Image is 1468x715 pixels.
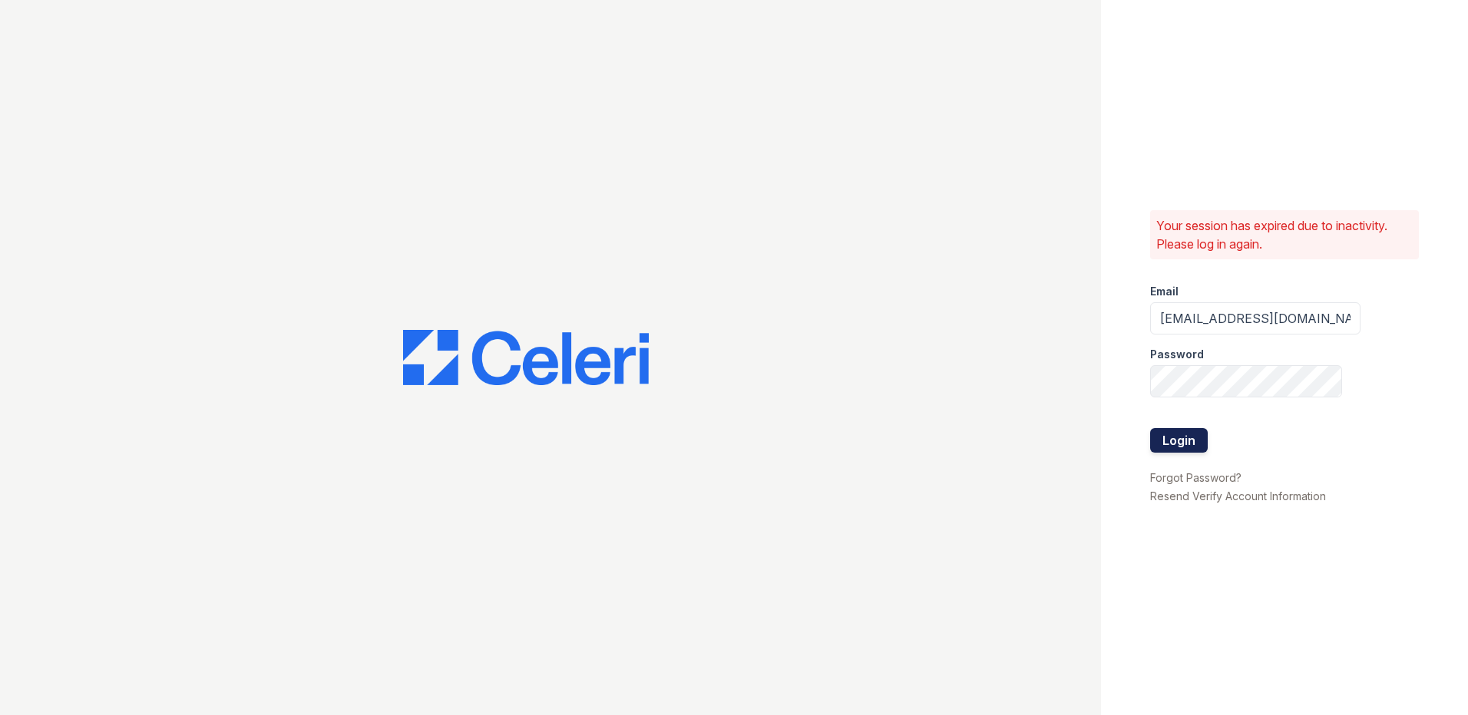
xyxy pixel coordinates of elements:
[1150,489,1326,502] a: Resend Verify Account Information
[403,330,649,385] img: CE_Logo_Blue-a8612792a0a2168367f1c8372b55b34899dd931a85d93a1a3d3e32e68fde9ad4.png
[1150,471,1242,484] a: Forgot Password?
[1150,347,1204,362] label: Password
[1156,216,1413,253] p: Your session has expired due to inactivity. Please log in again.
[1150,284,1179,299] label: Email
[1150,428,1208,453] button: Login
